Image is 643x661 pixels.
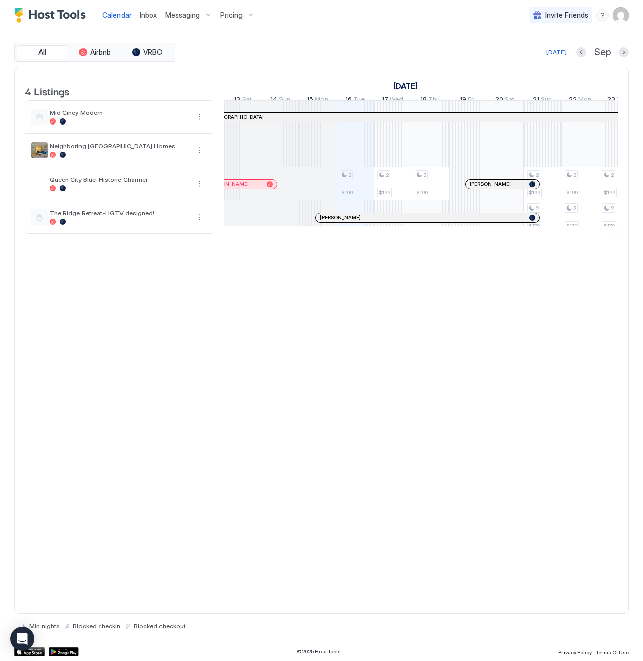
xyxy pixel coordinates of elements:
div: Open Intercom Messenger [10,627,34,651]
span: Sun [541,95,552,106]
span: Thu [428,95,440,106]
button: More options [193,178,206,190]
span: 2 [348,172,351,178]
div: [DATE] [546,48,567,57]
a: Google Play Store [49,647,79,656]
span: 20 [495,95,503,106]
a: September 19, 2025 [457,93,477,108]
span: Mon [315,95,328,106]
span: 19 [460,95,466,106]
a: September 22, 2025 [566,93,594,108]
button: Next month [619,47,629,57]
a: September 18, 2025 [418,93,443,108]
span: Messaging [165,11,200,20]
div: tab-group [14,43,175,62]
span: The Ridge Retreat-HGTV designed! [50,209,189,217]
span: $199 [341,189,353,196]
a: September 15, 2025 [304,93,331,108]
span: [PERSON_NAME] [320,214,361,221]
span: $199 [604,189,615,196]
a: September 1, 2025 [391,78,420,93]
span: Wed [390,95,403,106]
a: September 17, 2025 [379,93,406,108]
span: All [38,48,46,57]
span: $179 [566,223,577,229]
span: 22 [569,95,577,106]
button: All [17,45,67,59]
span: Fri [468,95,475,106]
span: Neighboring [GEOGRAPHIC_DATA] Homes [50,142,189,150]
span: 17 [382,95,388,106]
span: 2 [573,172,576,178]
div: menu [193,144,206,156]
span: Invite Friends [545,11,588,20]
span: Tue [353,95,365,106]
a: Privacy Policy [558,646,592,657]
span: © 2025 Host Tools [297,648,341,655]
span: 14 [270,95,277,106]
div: listing image [31,176,48,192]
span: Tue [617,95,628,106]
a: September 13, 2025 [231,93,254,108]
span: 23 [607,95,615,106]
span: [PERSON_NAME] [208,181,249,187]
span: Min nights [29,622,60,630]
a: Host Tools Logo [14,8,90,23]
a: Terms Of Use [596,646,629,657]
div: menu [193,211,206,223]
a: September 21, 2025 [530,93,554,108]
span: 2 [573,205,576,212]
a: App Store [14,647,45,656]
span: 2 [536,172,539,178]
button: More options [193,211,206,223]
span: 13 [234,95,240,106]
span: 2 [386,172,389,178]
button: More options [193,111,206,123]
button: VRBO [122,45,173,59]
button: Previous month [576,47,586,57]
button: Airbnb [69,45,120,59]
div: listing image [31,142,48,158]
span: Inbox [140,11,157,19]
a: Calendar [102,10,132,20]
span: Sat [242,95,252,106]
span: 2 [611,172,614,178]
span: $179 [529,223,540,229]
span: $199 [529,189,540,196]
span: 16 [345,95,352,106]
span: $199 [566,189,578,196]
a: September 23, 2025 [605,93,630,108]
div: menu [193,178,206,190]
div: menu [193,111,206,123]
a: September 20, 2025 [493,93,517,108]
span: $199 [379,189,390,196]
span: Sun [279,95,290,106]
span: 21 [533,95,539,106]
span: 15 [307,95,313,106]
button: More options [193,144,206,156]
span: Queen City Blue-Historic Charmer [50,176,189,183]
span: Terms Of Use [596,649,629,655]
span: 2 [536,205,539,212]
span: $199 [416,189,428,196]
a: September 16, 2025 [343,93,367,108]
div: User profile [613,7,629,23]
span: $179 [604,223,615,229]
span: Sep [594,47,611,58]
span: 2 [423,172,426,178]
span: VRBO [143,48,163,57]
span: Pricing [220,11,243,20]
a: September 14, 2025 [268,93,293,108]
span: Mid Cincy Modern [50,109,189,116]
span: 4 Listings [25,83,69,98]
span: Sat [505,95,514,106]
button: [DATE] [545,46,568,58]
div: menu [596,9,609,21]
span: 2 [611,205,614,212]
span: Blocked checkout [134,622,186,630]
span: Mon [578,95,591,106]
span: Airbnb [90,48,111,57]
